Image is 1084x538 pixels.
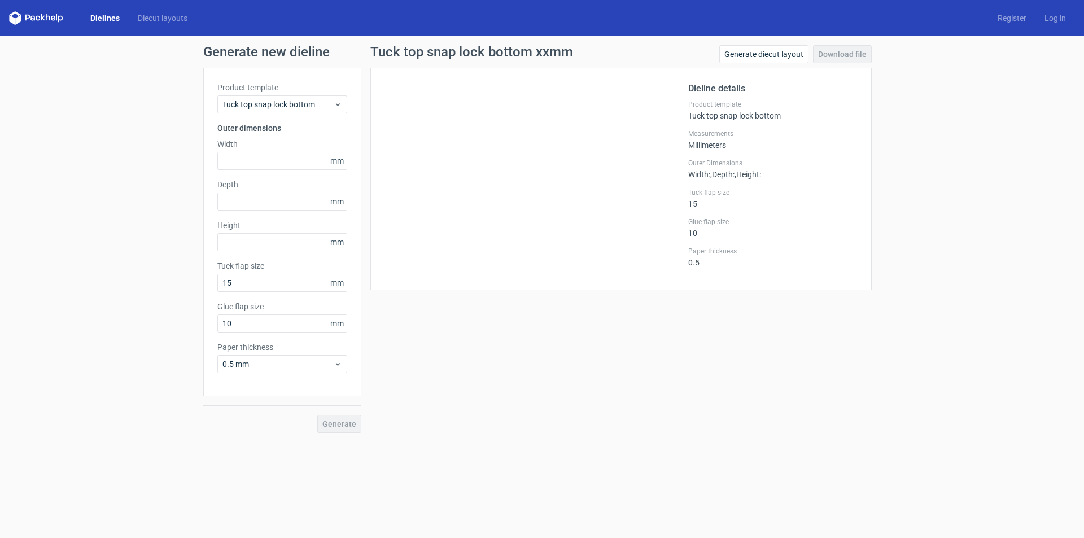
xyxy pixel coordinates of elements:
div: 15 [688,188,858,208]
label: Glue flap size [217,301,347,312]
h1: Tuck top snap lock bottom xxmm [370,45,573,59]
h1: Generate new dieline [203,45,881,59]
div: 10 [688,217,858,238]
label: Tuck flap size [217,260,347,272]
label: Measurements [688,129,858,138]
span: Tuck top snap lock bottom [222,99,334,110]
label: Product template [688,100,858,109]
a: Log in [1035,12,1075,24]
div: Tuck top snap lock bottom [688,100,858,120]
span: mm [327,315,347,332]
span: 0.5 mm [222,358,334,370]
div: 0.5 [688,247,858,267]
span: Width : [688,170,710,179]
span: , Depth : [710,170,735,179]
div: Millimeters [688,129,858,150]
span: mm [327,152,347,169]
span: mm [327,193,347,210]
label: Product template [217,82,347,93]
label: Height [217,220,347,231]
a: Dielines [81,12,129,24]
a: Diecut layouts [129,12,196,24]
a: Generate diecut layout [719,45,808,63]
h3: Outer dimensions [217,123,347,134]
span: mm [327,234,347,251]
h2: Dieline details [688,82,858,95]
label: Width [217,138,347,150]
label: Paper thickness [217,342,347,353]
label: Paper thickness [688,247,858,256]
label: Tuck flap size [688,188,858,197]
label: Depth [217,179,347,190]
span: mm [327,274,347,291]
label: Outer Dimensions [688,159,858,168]
a: Register [989,12,1035,24]
label: Glue flap size [688,217,858,226]
span: , Height : [735,170,761,179]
